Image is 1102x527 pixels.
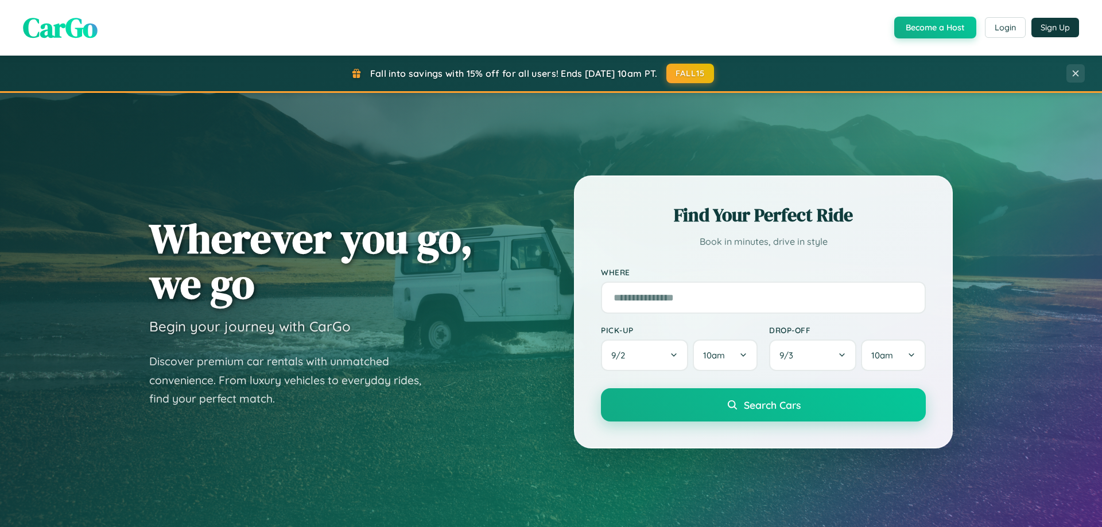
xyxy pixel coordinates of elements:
[769,325,926,335] label: Drop-off
[666,64,715,83] button: FALL15
[693,339,758,371] button: 10am
[611,350,631,361] span: 9 / 2
[703,350,725,361] span: 10am
[779,350,799,361] span: 9 / 3
[985,17,1026,38] button: Login
[601,267,926,277] label: Where
[601,339,688,371] button: 9/2
[601,202,926,228] h2: Find Your Perfect Ride
[601,325,758,335] label: Pick-up
[149,352,436,408] p: Discover premium car rentals with unmatched convenience. From luxury vehicles to everyday rides, ...
[769,339,856,371] button: 9/3
[601,388,926,421] button: Search Cars
[149,216,473,306] h1: Wherever you go, we go
[149,318,351,335] h3: Begin your journey with CarGo
[370,68,658,79] span: Fall into savings with 15% off for all users! Ends [DATE] 10am PT.
[894,17,976,38] button: Become a Host
[871,350,893,361] span: 10am
[744,399,801,411] span: Search Cars
[1031,18,1079,37] button: Sign Up
[861,339,926,371] button: 10am
[601,233,926,250] p: Book in minutes, drive in style
[23,9,98,46] span: CarGo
